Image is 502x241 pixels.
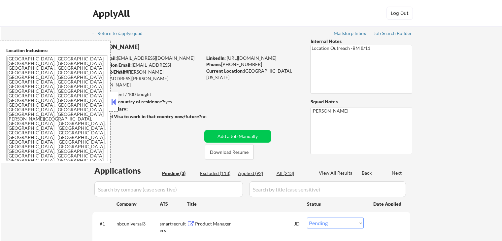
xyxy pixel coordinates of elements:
div: View All Results [319,170,354,176]
div: JD [294,218,301,229]
div: Internal Notes [311,38,412,45]
div: Squad Notes [311,98,412,105]
div: [PERSON_NAME] [92,43,228,51]
div: Next [392,170,402,176]
input: Search by title (case sensitive) [249,181,406,197]
div: Applications [94,167,160,175]
div: [PHONE_NUMBER] [206,61,300,68]
div: [PERSON_NAME][EMAIL_ADDRESS][PERSON_NAME][DOMAIN_NAME] [92,69,202,88]
div: [EMAIL_ADDRESS][DOMAIN_NAME] [93,55,202,61]
div: Applied (92) [238,170,271,177]
button: Download Resume [205,145,254,159]
div: Title [187,201,301,207]
div: #1 [100,221,111,227]
div: Location Inclusions: [6,47,108,54]
strong: Will need Visa to work in that country now/future?: [92,114,202,119]
div: Product Manager [195,221,295,227]
input: Search by company (case sensitive) [94,181,243,197]
strong: Can work in country of residence?: [92,99,165,104]
div: Excluded (118) [200,170,233,177]
div: Status [307,198,364,210]
div: [GEOGRAPHIC_DATA], [US_STATE] [206,68,300,81]
strong: LinkedIn: [206,55,226,61]
div: Pending (3) [162,170,195,177]
div: Back [362,170,372,176]
div: ApplyAll [93,8,132,19]
a: ← Return to /applysquad [92,31,149,37]
div: nbcuniversal3 [117,221,160,227]
div: All (213) [277,170,310,177]
div: yes [92,98,200,105]
div: smartrecruiters [160,221,187,233]
button: Add a Job Manually [204,130,271,143]
div: 92 sent / 100 bought [92,91,202,98]
div: Company [117,201,160,207]
div: ATS [160,201,187,207]
div: [EMAIL_ADDRESS][DOMAIN_NAME] [93,62,202,75]
div: Job Search Builder [374,31,412,36]
a: [URL][DOMAIN_NAME] [227,55,276,61]
strong: Phone: [206,61,221,67]
a: Mailslurp Inbox [334,31,367,37]
div: ← Return to /applysquad [92,31,149,36]
a: Job Search Builder [374,31,412,37]
div: Mailslurp Inbox [334,31,367,36]
strong: Current Location: [206,68,244,74]
div: Date Applied [373,201,402,207]
div: no [201,113,220,120]
button: Log Out [386,7,413,20]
